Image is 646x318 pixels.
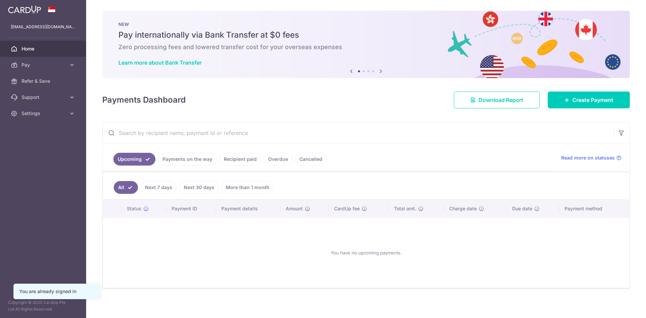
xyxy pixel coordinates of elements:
a: Overdue [264,153,292,166]
h4: Payments Dashboard [102,94,186,106]
p: NEW [118,22,614,27]
span: Refer & Save [22,78,66,84]
a: Recipient paid [219,153,261,166]
a: Read more on statuses [561,154,621,161]
th: Payment ID [166,200,216,217]
span: Settings [22,110,66,117]
span: Charge date [449,205,477,212]
a: Cancelled [295,153,327,166]
a: Next 7 days [141,181,177,194]
a: Upcoming [113,153,155,166]
th: Payment method [559,200,629,217]
span: CardUp fee [334,205,360,212]
span: Status [127,205,141,212]
h5: Pay internationally via Bank Transfer at $0 fees [118,30,614,40]
span: Support [22,94,66,101]
span: Read more on statuses [561,154,615,161]
div: You have no upcoming payments. [111,223,621,282]
span: Amount [286,205,303,212]
a: Payments on the way [158,153,217,166]
a: More than 1 month [221,181,274,194]
span: Pay [22,62,66,68]
a: All [114,181,138,194]
span: Due date [512,205,532,212]
img: CardUp [8,5,41,13]
span: Home [22,45,66,52]
a: Create Payment [548,92,630,108]
img: Bank transfer banner [102,11,630,78]
span: Download Report [478,96,523,104]
h6: Zero processing fees and lowered transfer cost for your overseas expenses [118,43,614,51]
a: Download Report [454,92,540,108]
span: Create Payment [572,96,613,104]
th: Payment details [216,200,281,217]
p: [EMAIL_ADDRESS][DOMAIN_NAME] [11,24,75,30]
a: Next 30 days [179,181,219,194]
span: Total amt. [394,205,416,212]
input: Search by recipient name, payment id or reference [103,122,613,144]
div: You are already signed in [19,288,94,295]
a: Learn more about Bank Transfer [118,59,202,66]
